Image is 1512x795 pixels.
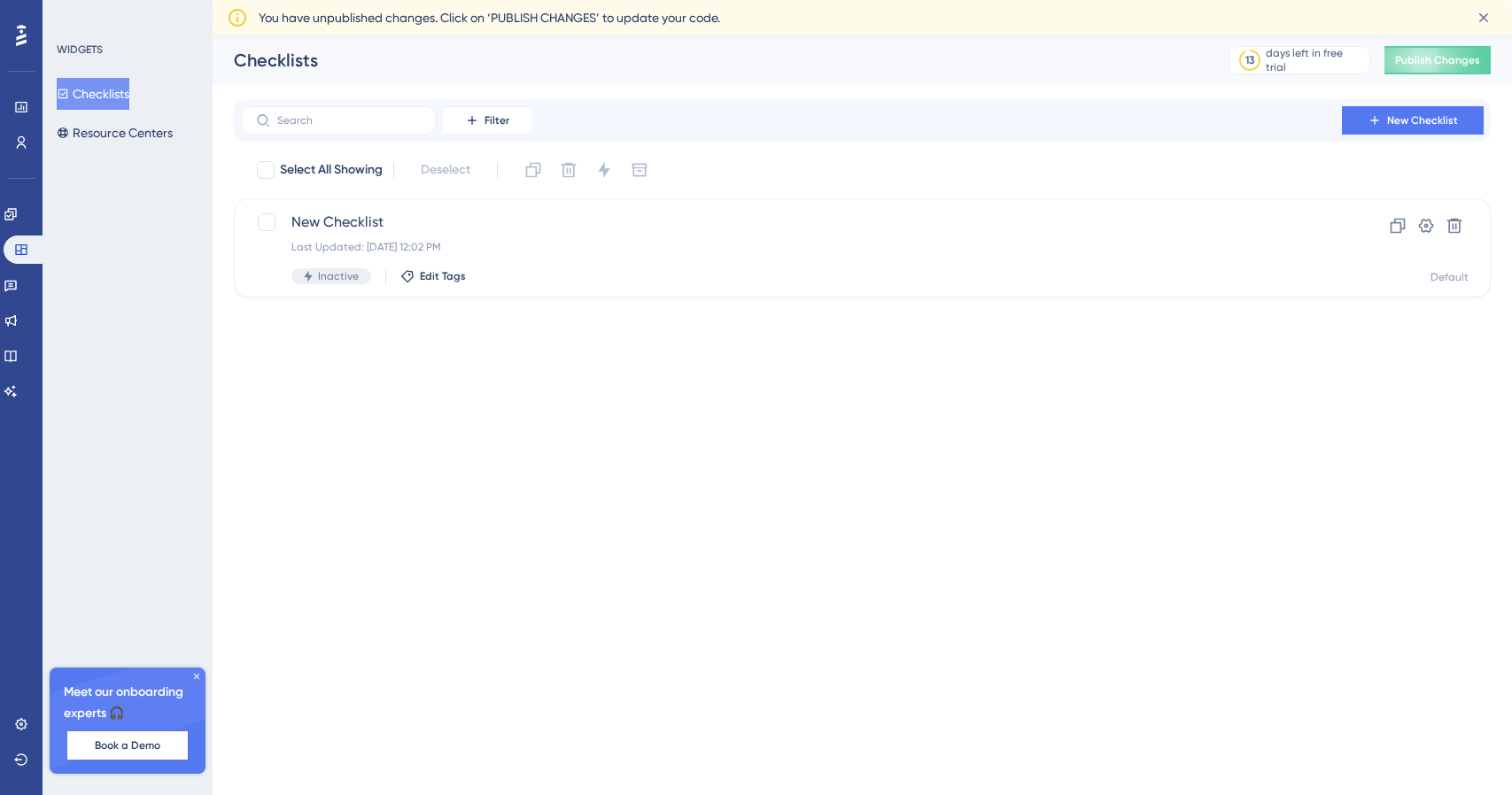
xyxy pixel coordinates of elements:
[259,7,720,28] span: You have unpublished changes. Click on ‘PUBLISH CHANGES’ to update your code.
[291,212,1291,233] span: New Checklist
[485,113,509,127] span: Filter
[280,159,383,181] span: Select All Showing
[1384,46,1491,74] button: Publish Changes
[57,42,103,57] div: WIDGETS
[95,738,160,753] span: Book a Demo
[67,731,188,760] button: Book a Demo
[400,269,466,283] button: Edit Tags
[57,78,129,110] button: Checklists
[421,159,470,181] span: Deselect
[277,114,421,127] input: Search
[420,269,466,283] span: Edit Tags
[1266,46,1364,74] div: days left in free trial
[443,106,531,135] button: Filter
[1387,113,1458,127] span: New Checklist
[1395,53,1480,67] span: Publish Changes
[1342,106,1484,135] button: New Checklist
[318,269,359,283] span: Inactive
[1431,270,1469,284] div: Default
[291,240,1291,254] div: Last Updated: [DATE] 12:02 PM
[405,154,486,186] button: Deselect
[234,48,1184,73] div: Checklists
[57,117,173,149] button: Resource Centers
[64,682,191,724] span: Meet our onboarding experts 🎧
[1245,53,1254,67] div: 13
